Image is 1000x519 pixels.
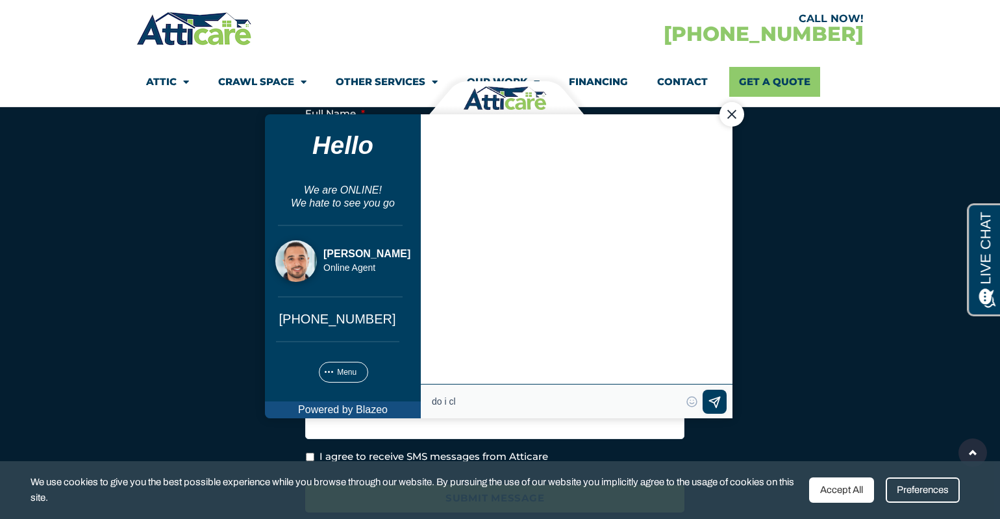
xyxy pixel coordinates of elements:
[500,14,864,24] div: CALL NOW!
[467,67,540,97] a: Our Work
[809,477,874,503] div: Accept All
[319,449,548,464] label: I agree to receive SMS messages from Atticare
[569,67,628,97] a: Financing
[31,474,799,506] span: We use cookies to give you the best possible experience while you browse through our website. By ...
[657,67,708,97] a: Contact
[451,318,475,342] span: Send button
[336,67,438,97] a: Other Services
[146,67,854,97] nav: Menu
[435,325,446,336] span: Select Emoticon
[218,67,306,97] a: Crawl Space
[729,67,820,97] a: Get A Quote
[251,71,749,448] iframe: Chat Exit Popup
[32,10,105,27] span: Opens a chat window
[886,477,960,503] div: Preferences
[146,67,189,97] a: Attic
